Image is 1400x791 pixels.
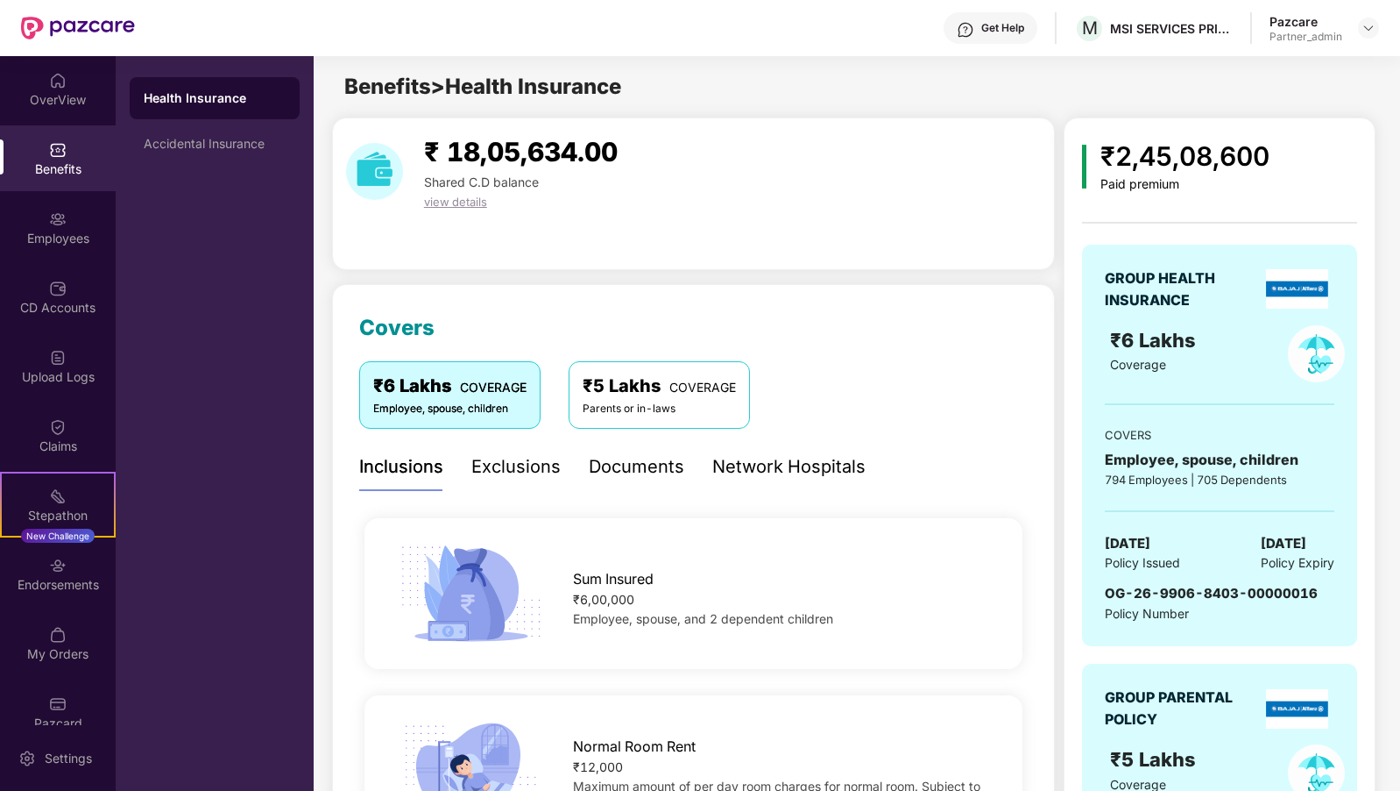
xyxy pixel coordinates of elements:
span: COVERAGE [669,380,736,395]
span: COVERAGE [460,380,527,395]
span: Covers [359,315,435,340]
img: svg+xml;base64,PHN2ZyBpZD0iSG9tZSIgeG1sbnM9Imh0dHA6Ly93d3cudzMub3JnLzIwMDAvc3ZnIiB3aWR0aD0iMjAiIG... [49,72,67,89]
div: Paid premium [1100,177,1269,192]
span: Coverage [1110,357,1166,372]
div: New Challenge [21,529,95,543]
img: New Pazcare Logo [21,17,135,39]
img: svg+xml;base64,PHN2ZyBpZD0iRW5kb3JzZW1lbnRzIiB4bWxucz0iaHR0cDovL3d3dy53My5vcmcvMjAwMC9zdmciIHdpZH... [49,557,67,574]
img: svg+xml;base64,PHN2ZyBpZD0iQmVuZWZpdHMiIHhtbG5zPSJodHRwOi8vd3d3LnczLm9yZy8yMDAwL3N2ZyIgd2lkdGg9Ij... [49,141,67,159]
span: ₹6 Lakhs [1110,329,1201,352]
img: svg+xml;base64,PHN2ZyBpZD0iUGF6Y2FyZCIgeG1sbnM9Imh0dHA6Ly93d3cudzMub3JnLzIwMDAvc3ZnIiB3aWR0aD0iMj... [49,695,67,713]
span: OG-26-9906-8403-00000016 [1105,585,1318,602]
div: Get Help [981,21,1024,35]
div: Employee, spouse, children [373,401,527,417]
div: Stepathon [2,507,114,524]
div: Health Insurance [144,89,286,107]
div: Partner_admin [1269,30,1342,44]
span: ₹5 Lakhs [1110,748,1201,771]
span: Policy Number [1105,606,1189,621]
span: Benefits > Health Insurance [344,74,621,99]
img: icon [394,540,548,647]
img: svg+xml;base64,PHN2ZyB4bWxucz0iaHR0cDovL3d3dy53My5vcmcvMjAwMC9zdmciIHdpZHRoPSIyMSIgaGVpZ2h0PSIyMC... [49,488,67,505]
span: [DATE] [1261,533,1306,554]
div: Inclusions [359,453,443,481]
div: ₹6 Lakhs [373,373,527,400]
img: policyIcon [1288,325,1345,382]
div: ₹12,000 [573,758,993,777]
span: Sum Insured [573,568,654,590]
img: svg+xml;base64,PHN2ZyBpZD0iTXlfT3JkZXJzIiBkYXRhLW5hbWU9Ik15IE9yZGVycyIgeG1sbnM9Imh0dHA6Ly93d3cudz... [49,626,67,644]
span: ₹ 18,05,634.00 [424,136,618,167]
div: ₹2,45,08,600 [1100,136,1269,177]
span: Policy Issued [1105,553,1180,573]
img: svg+xml;base64,PHN2ZyBpZD0iU2V0dGluZy0yMHgyMCIgeG1sbnM9Imh0dHA6Ly93d3cudzMub3JnLzIwMDAvc3ZnIiB3aW... [18,750,36,767]
img: svg+xml;base64,PHN2ZyBpZD0iVXBsb2FkX0xvZ3MiIGRhdGEtbmFtZT0iVXBsb2FkIExvZ3MiIHhtbG5zPSJodHRwOi8vd3... [49,349,67,367]
div: 794 Employees | 705 Dependents [1105,471,1334,488]
div: COVERS [1105,426,1334,444]
img: svg+xml;base64,PHN2ZyBpZD0iSGVscC0zMngzMiIgeG1sbnM9Imh0dHA6Ly93d3cudzMub3JnLzIwMDAvc3ZnIiB3aWR0aD... [957,21,974,39]
span: view details [424,195,487,209]
div: GROUP HEALTH INSURANCE [1105,267,1258,311]
div: ₹6,00,000 [573,590,993,609]
div: Settings [39,750,97,767]
img: svg+xml;base64,PHN2ZyBpZD0iRW1wbG95ZWVzIiB4bWxucz0iaHR0cDovL3d3dy53My5vcmcvMjAwMC9zdmciIHdpZHRoPS... [49,210,67,228]
span: Normal Room Rent [573,736,696,758]
div: GROUP PARENTAL POLICY [1105,687,1258,730]
div: Network Hospitals [712,453,866,481]
span: Policy Expiry [1261,553,1334,573]
img: insurerLogo [1266,689,1328,729]
span: Employee, spouse, and 2 dependent children [573,611,833,626]
div: Documents [589,453,684,481]
span: Shared C.D balance [424,175,539,189]
div: MSI SERVICES PRIVATE LIMITED [1110,20,1233,37]
div: Exclusions [471,453,561,481]
img: icon [1082,145,1086,189]
img: svg+xml;base64,PHN2ZyBpZD0iRHJvcGRvd24tMzJ4MzIiIHhtbG5zPSJodHRwOi8vd3d3LnczLm9yZy8yMDAwL3N2ZyIgd2... [1361,21,1375,35]
div: Employee, spouse, children [1105,449,1334,471]
img: svg+xml;base64,PHN2ZyBpZD0iQ2xhaW0iIHhtbG5zPSJodHRwOi8vd3d3LnczLm9yZy8yMDAwL3N2ZyIgd2lkdGg9IjIwIi... [49,418,67,436]
div: Accidental Insurance [144,137,286,151]
img: download [346,143,403,200]
div: Pazcare [1269,13,1342,30]
img: svg+xml;base64,PHN2ZyBpZD0iQ0RfQWNjb3VudHMiIGRhdGEtbmFtZT0iQ0QgQWNjb3VudHMiIHhtbG5zPSJodHRwOi8vd3... [49,280,67,297]
div: Parents or in-laws [583,401,736,417]
span: [DATE] [1105,533,1150,554]
span: M [1082,18,1098,39]
div: ₹5 Lakhs [583,373,736,400]
img: insurerLogo [1266,269,1328,309]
